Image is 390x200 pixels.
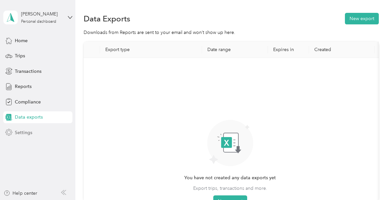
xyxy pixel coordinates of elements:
span: You have not created any data exports yet [184,174,276,182]
button: New export [345,13,379,24]
span: Transactions [15,68,41,75]
span: Export trips, transactions and more. [193,185,267,192]
span: Home [15,37,28,44]
div: Personal dashboard [21,20,56,24]
span: Trips [15,52,25,59]
th: Date range [202,42,268,58]
div: [PERSON_NAME] [21,11,62,17]
h1: Data Exports [84,15,130,22]
button: Help center [4,190,37,197]
span: Reports [15,83,32,90]
span: Settings [15,129,32,136]
th: Expires in [268,42,309,58]
div: Downloads from Reports are sent to your email and won’t show up here. [84,29,379,36]
th: Created [309,42,375,58]
th: Export type [100,42,202,58]
span: Compliance [15,99,41,105]
iframe: Everlance-gr Chat Button Frame [353,163,390,200]
span: Data exports [15,114,43,121]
